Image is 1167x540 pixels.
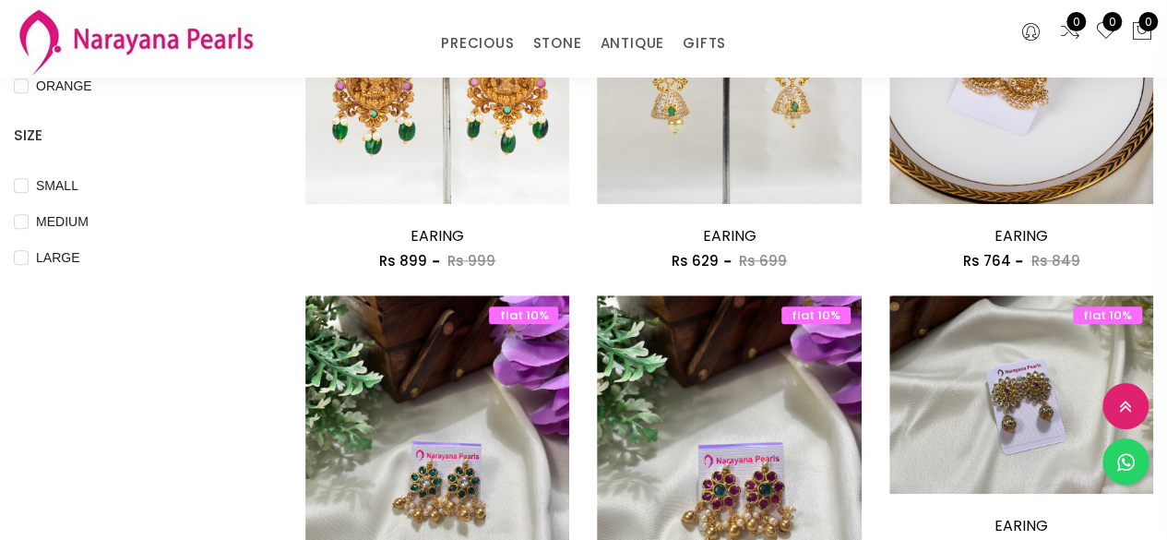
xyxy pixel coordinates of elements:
span: LARGE [29,247,87,268]
span: Rs 764 [962,251,1010,270]
a: 0 [1095,20,1117,44]
a: STONE [532,30,581,57]
span: flat 10% [1073,306,1142,324]
a: PRECIOUS [441,30,514,57]
a: 0 [1059,20,1081,44]
a: EARING [411,225,464,246]
a: GIFTS [683,30,726,57]
button: 0 [1131,20,1153,44]
a: EARING [994,515,1048,536]
h4: SIZE [14,125,250,147]
span: Rs 999 [447,251,495,270]
span: Rs 699 [739,251,787,270]
span: flat 10% [781,306,851,324]
span: 0 [1138,12,1158,31]
span: Rs 899 [379,251,427,270]
span: MEDIUM [29,211,96,232]
span: 0 [1066,12,1086,31]
span: flat 10% [489,306,558,324]
span: 0 [1102,12,1122,31]
span: Rs 629 [672,251,719,270]
span: SMALL [29,175,86,196]
a: EARING [703,225,756,246]
span: Rs 849 [1030,251,1079,270]
a: EARING [994,225,1048,246]
a: ANTIQUE [600,30,664,57]
span: ORANGE [29,76,100,96]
